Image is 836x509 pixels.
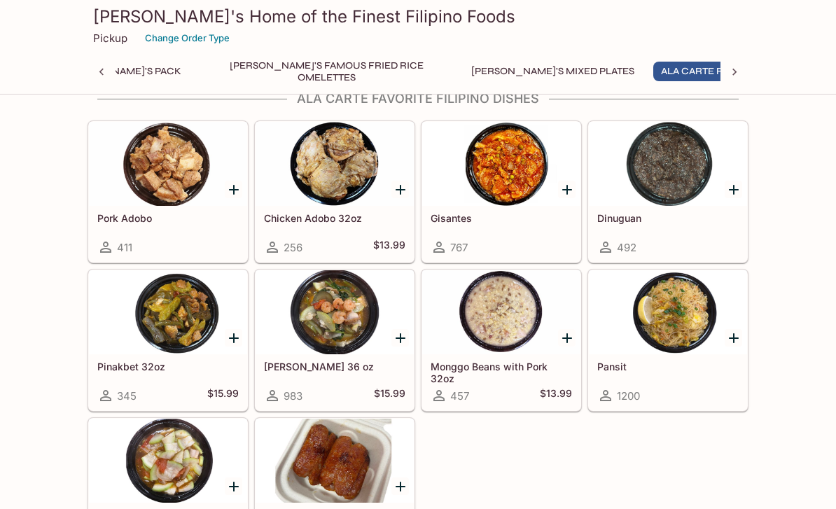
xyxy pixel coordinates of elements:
span: 767 [450,241,468,254]
div: Sari Sari 36 oz [256,270,414,354]
div: Pansit [589,270,747,354]
button: [PERSON_NAME]'s Famous Fried Rice Omelettes [200,62,452,81]
div: Pinakbet 32oz [89,270,247,354]
button: Add Pansit [725,329,742,347]
span: 983 [284,389,302,403]
button: [PERSON_NAME]'s Pack [53,62,189,81]
button: Add Chicken Adobo 32oz [391,181,409,198]
a: Monggo Beans with Pork 32oz457$13.99 [422,270,581,411]
span: 492 [617,241,636,254]
h5: Chicken Adobo 32oz [264,212,405,224]
span: 256 [284,241,302,254]
button: Add Sari Sari 36 oz [391,329,409,347]
h5: Pork Adobo [97,212,239,224]
div: Gisantes [422,122,580,206]
p: Pickup [93,32,127,45]
h5: Gisantes [431,212,572,224]
span: 345 [117,389,137,403]
h5: $13.99 [373,239,405,256]
button: [PERSON_NAME]'s Mixed Plates [464,62,642,81]
div: Chicken Adobo 32oz [256,122,414,206]
div: Dinuguan [589,122,747,206]
span: 411 [117,241,132,254]
button: Add Pinakbet 32oz [225,329,242,347]
button: Add Longanisa Sausage 3pcs [391,477,409,495]
span: 1200 [617,389,640,403]
a: Chicken Adobo 32oz256$13.99 [255,121,414,263]
h3: [PERSON_NAME]'s Home of the Finest Filipino Foods [93,6,743,27]
a: Pansit1200 [588,270,748,411]
div: Pork Adobo [89,122,247,206]
h5: Monggo Beans with Pork 32oz [431,361,572,384]
h5: [PERSON_NAME] 36 oz [264,361,405,372]
h5: Dinuguan [597,212,739,224]
h5: $13.99 [540,387,572,404]
span: 457 [450,389,469,403]
a: [PERSON_NAME] 36 oz983$15.99 [255,270,414,411]
div: Longanisa Sausage 3pcs [256,419,414,503]
button: Change Order Type [139,27,236,49]
a: Dinuguan492 [588,121,748,263]
div: Pork Squash 36 oz [89,419,247,503]
a: Gisantes767 [422,121,581,263]
button: Add Dinuguan [725,181,742,198]
h4: Ala Carte Favorite Filipino Dishes [88,91,748,106]
a: Pinakbet 32oz345$15.99 [88,270,248,411]
button: Add Monggo Beans with Pork 32oz [558,329,576,347]
div: Monggo Beans with Pork 32oz [422,270,580,354]
h5: $15.99 [207,387,239,404]
h5: Pinakbet 32oz [97,361,239,372]
button: Add Pork Squash 36 oz [225,477,242,495]
button: Add Gisantes [558,181,576,198]
button: Add Pork Adobo [225,181,242,198]
h5: $15.99 [374,387,405,404]
h5: Pansit [597,361,739,372]
a: Pork Adobo411 [88,121,248,263]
